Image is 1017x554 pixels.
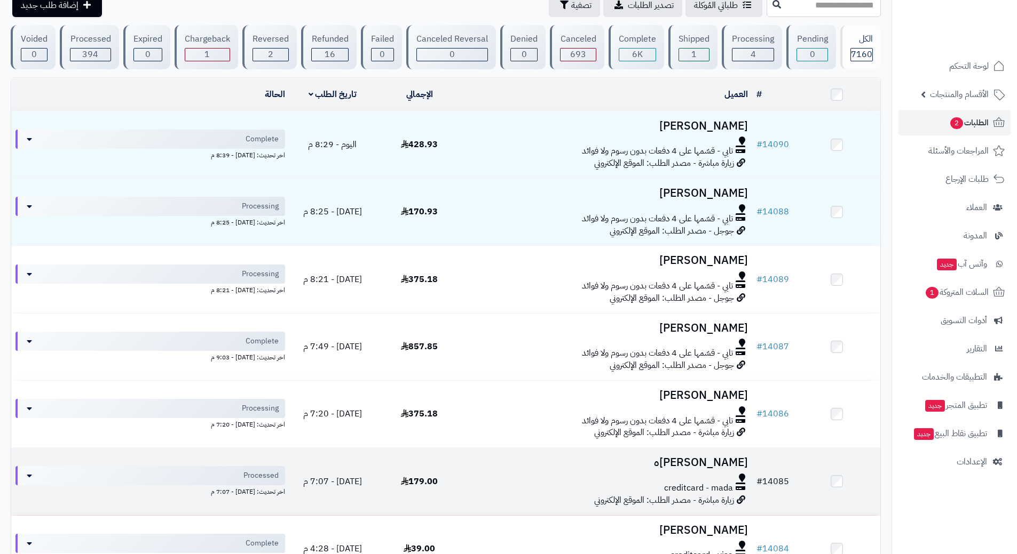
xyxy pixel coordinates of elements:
a: العملاء [898,195,1011,220]
span: # [756,407,762,420]
span: الطلبات [949,115,989,130]
span: تطبيق المتجر [924,398,987,413]
span: Processing [242,201,279,212]
a: وآتس آبجديد [898,251,1011,277]
div: 1 [679,49,709,61]
a: Voided 0 [9,25,58,69]
a: Refunded 16 [299,25,358,69]
a: Expired 0 [121,25,172,69]
a: #14087 [756,340,789,353]
a: Canceled Reversal 0 [404,25,498,69]
div: 6049 [619,49,656,61]
div: Processed [70,33,111,45]
a: تطبيق المتجرجديد [898,392,1011,418]
a: الإجمالي [406,88,433,101]
h3: [PERSON_NAME] [467,187,748,199]
span: جديد [937,259,957,270]
a: العميل [724,88,748,101]
span: 857.85 [401,340,438,353]
div: اخر تحديث: [DATE] - 8:39 م [15,149,285,160]
a: Shipped 1 [666,25,720,69]
a: Canceled 693 [548,25,606,69]
a: لوحة التحكم [898,53,1011,79]
div: 0 [417,49,487,61]
a: أدوات التسويق [898,308,1011,333]
span: 1 [926,287,939,299]
span: 0 [810,48,815,61]
h3: [PERSON_NAME] [467,254,748,267]
img: logo-2.png [944,8,1007,30]
div: 16 [312,49,348,61]
span: 375.18 [401,407,438,420]
a: Pending 0 [784,25,838,69]
span: Processing [242,269,279,279]
span: # [756,475,762,488]
div: اخر تحديث: [DATE] - 7:20 م [15,418,285,429]
h3: [PERSON_NAME] [467,389,748,402]
span: أدوات التسويق [941,313,987,328]
span: تابي - قسّمها على 4 دفعات بدون رسوم ولا فوائد [582,145,733,157]
span: جوجل - مصدر الطلب: الموقع الإلكتروني [610,292,734,304]
span: 179.00 [401,475,438,488]
div: Reversed [253,33,289,45]
a: التطبيقات والخدمات [898,364,1011,390]
div: Complete [619,33,656,45]
span: وآتس آب [936,256,987,271]
div: Canceled [560,33,596,45]
a: السلات المتروكة1 [898,279,1011,305]
span: 0 [522,48,527,61]
span: اليوم - 8:29 م [308,138,357,151]
a: التقارير [898,336,1011,362]
span: 1 [691,48,697,61]
span: السلات المتروكة [925,285,989,300]
span: [DATE] - 8:25 م [303,205,362,218]
a: المراجعات والأسئلة [898,138,1011,164]
span: الإعدادات [957,454,987,469]
span: المدونة [964,228,987,243]
div: Pending [797,33,827,45]
span: Complete [246,538,279,549]
a: الطلبات2 [898,110,1011,135]
span: # [756,273,762,286]
span: 2 [950,117,963,129]
a: #14086 [756,407,789,420]
div: Chargeback [185,33,230,45]
a: Processing 4 [720,25,784,69]
div: Voided [21,33,48,45]
span: 0 [31,48,37,61]
div: الكل [850,33,873,45]
div: 394 [70,49,110,61]
a: Failed 0 [359,25,404,69]
a: الإعدادات [898,449,1011,475]
div: 0 [21,49,47,61]
a: #14089 [756,273,789,286]
span: 1 [204,48,210,61]
div: Canceled Reversal [416,33,488,45]
a: تطبيق نقاط البيعجديد [898,421,1011,446]
div: Expired [133,33,162,45]
a: الكل7160 [838,25,883,69]
span: لوحة التحكم [949,59,989,74]
span: Processing [242,403,279,414]
span: Processed [243,470,279,481]
div: اخر تحديث: [DATE] - 9:03 م [15,351,285,362]
span: جديد [925,400,945,412]
div: 693 [561,49,595,61]
span: زيارة مباشرة - مصدر الطلب: الموقع الإلكتروني [594,494,734,507]
a: طلبات الإرجاع [898,166,1011,192]
div: Denied [510,33,538,45]
span: تطبيق نقاط البيع [913,426,987,441]
span: 693 [570,48,586,61]
span: الأقسام والمنتجات [930,87,989,102]
a: #14085 [756,475,789,488]
span: 170.93 [401,205,438,218]
span: # [756,340,762,353]
span: جديد [914,428,934,440]
span: # [756,138,762,151]
a: #14090 [756,138,789,151]
a: المدونة [898,223,1011,248]
h3: [PERSON_NAME] [467,120,748,132]
span: 394 [82,48,98,61]
a: Complete 6K [606,25,666,69]
span: جوجل - مصدر الطلب: الموقع الإلكتروني [610,359,734,372]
